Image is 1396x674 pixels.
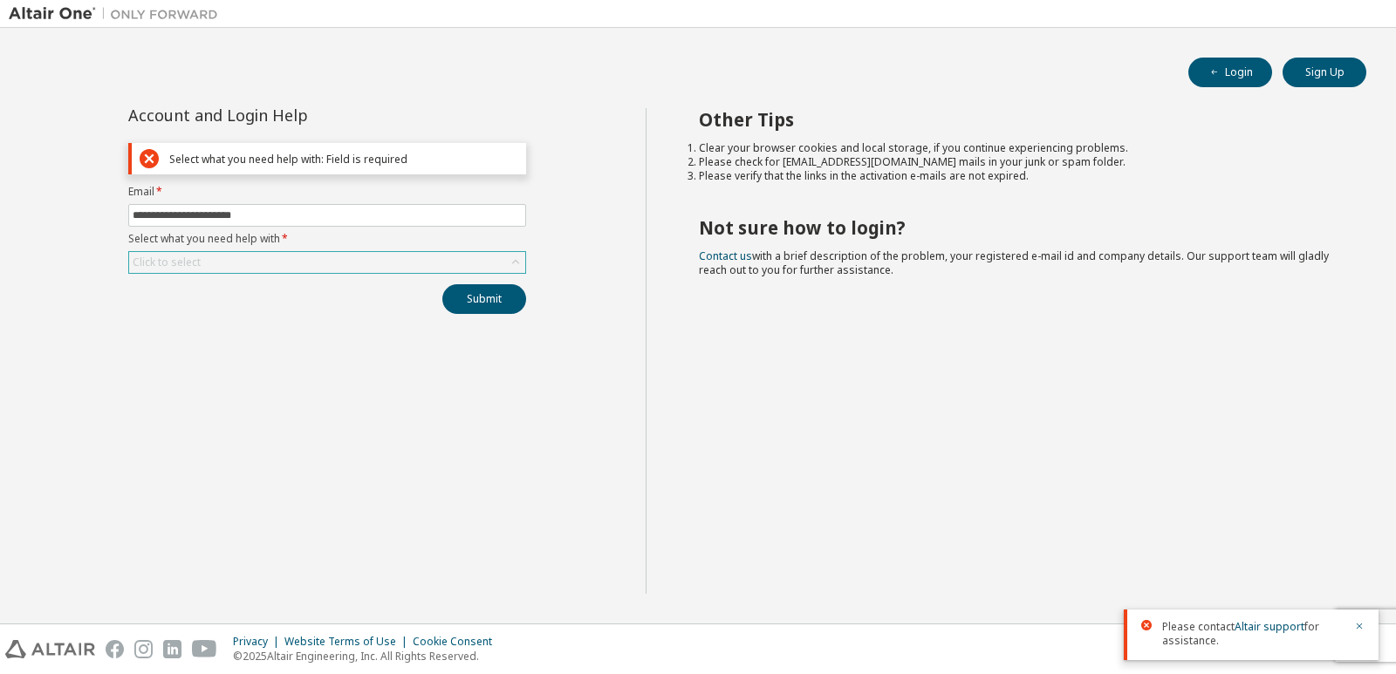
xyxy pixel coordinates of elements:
[699,155,1336,169] li: Please check for [EMAIL_ADDRESS][DOMAIN_NAME] mails in your junk or spam folder.
[1235,619,1304,634] a: Altair support
[128,185,526,199] label: Email
[129,252,525,273] div: Click to select
[442,284,526,314] button: Submit
[699,248,752,263] a: Contact us
[1188,58,1272,87] button: Login
[233,649,503,664] p: © 2025 Altair Engineering, Inc. All Rights Reserved.
[233,635,284,649] div: Privacy
[9,5,227,23] img: Altair One
[413,635,503,649] div: Cookie Consent
[163,640,181,658] img: linkedin.svg
[699,216,1336,239] h2: Not sure how to login?
[192,640,217,658] img: youtube.svg
[133,255,201,269] div: Click to select
[128,108,447,122] div: Account and Login Help
[284,635,413,649] div: Website Terms of Use
[699,169,1336,183] li: Please verify that the links in the activation e-mails are not expired.
[169,153,518,166] div: Select what you need help with: Field is required
[5,640,95,658] img: altair_logo.svg
[1162,620,1344,648] span: Please contact for assistance.
[699,141,1336,155] li: Clear your browser cookies and local storage, if you continue experiencing problems.
[106,640,124,658] img: facebook.svg
[134,640,153,658] img: instagram.svg
[128,232,526,246] label: Select what you need help with
[699,108,1336,131] h2: Other Tips
[699,248,1329,277] span: with a brief description of the problem, your registered e-mail id and company details. Our suppo...
[1283,58,1366,87] button: Sign Up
